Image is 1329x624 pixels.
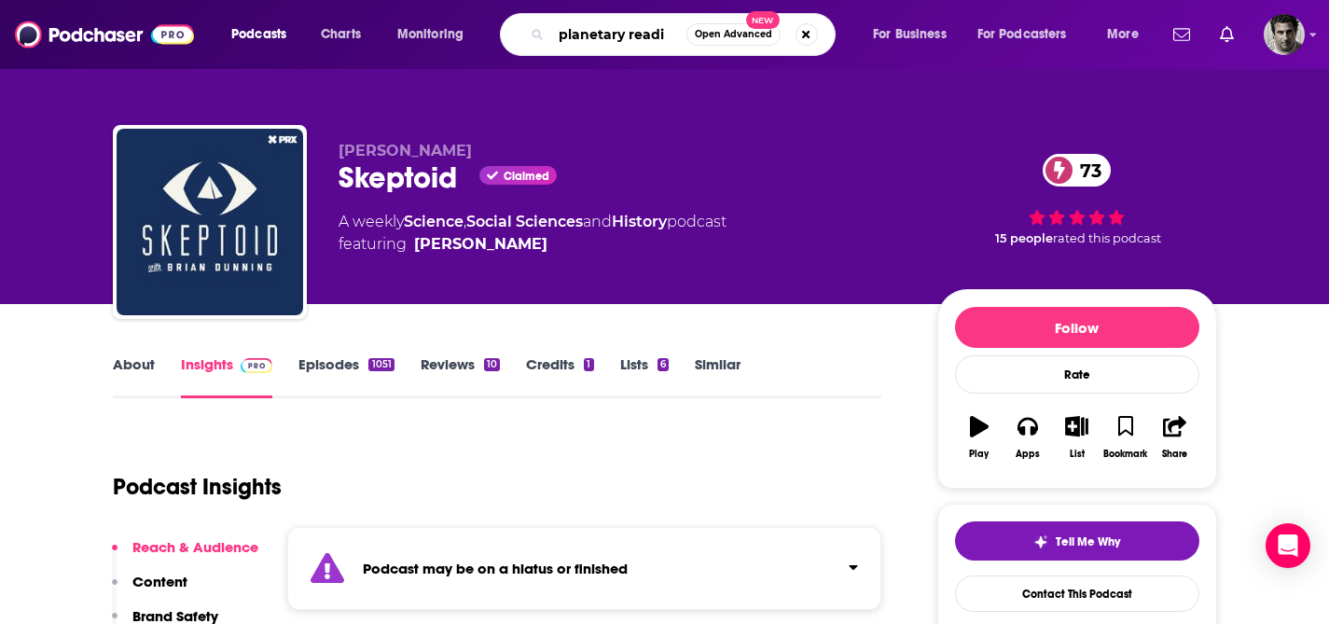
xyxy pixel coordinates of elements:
span: New [746,11,780,29]
button: tell me why sparkleTell Me Why [955,521,1199,561]
button: List [1052,404,1101,471]
span: , [464,213,466,230]
a: History [612,213,667,230]
span: Tell Me Why [1056,534,1120,549]
input: Search podcasts, credits, & more... [551,20,686,49]
button: Apps [1004,404,1052,471]
strong: Podcast may be on a hiatus or finished [363,560,628,577]
a: InsightsPodchaser Pro [181,355,273,398]
div: 10 [484,358,500,371]
section: Click to expand status details [287,527,882,610]
p: Reach & Audience [132,538,258,556]
div: 1 [584,358,593,371]
button: Open AdvancedNew [686,23,781,46]
span: 73 [1061,154,1111,187]
a: Science [404,213,464,230]
a: Show notifications dropdown [1166,19,1197,50]
a: Show notifications dropdown [1212,19,1241,50]
span: Open Advanced [695,30,772,39]
span: and [583,213,612,230]
img: Skeptoid [117,129,303,315]
a: About [113,355,155,398]
div: Share [1162,449,1187,460]
div: List [1070,449,1085,460]
span: For Podcasters [977,21,1067,48]
a: 73 [1043,154,1111,187]
span: Podcasts [231,21,286,48]
span: featuring [339,233,727,256]
button: Show profile menu [1264,14,1305,55]
p: Content [132,573,187,590]
button: Play [955,404,1004,471]
a: Contact This Podcast [955,575,1199,612]
img: Podchaser - Follow, Share and Rate Podcasts [15,17,194,52]
div: Apps [1016,449,1040,460]
button: Share [1150,404,1198,471]
span: More [1107,21,1139,48]
button: Follow [955,307,1199,348]
div: Rate [955,355,1199,394]
a: Similar [695,355,741,398]
div: 73 15 peoplerated this podcast [937,142,1217,257]
button: Bookmark [1101,404,1150,471]
a: Charts [309,20,372,49]
a: Brian Dunning [414,233,547,256]
button: open menu [218,20,311,49]
a: Reviews10 [421,355,500,398]
span: [PERSON_NAME] [339,142,472,159]
div: A weekly podcast [339,211,727,256]
span: Monitoring [397,21,464,48]
button: Content [112,573,187,607]
a: Episodes1051 [298,355,394,398]
div: Play [969,449,989,460]
img: User Profile [1264,14,1305,55]
button: open menu [965,20,1094,49]
div: 6 [658,358,669,371]
button: open menu [1094,20,1162,49]
a: Lists6 [620,355,669,398]
h1: Podcast Insights [113,473,282,501]
div: Search podcasts, credits, & more... [518,13,853,56]
button: open menu [860,20,970,49]
span: rated this podcast [1053,231,1161,245]
span: For Business [873,21,947,48]
span: Claimed [504,172,549,181]
span: Logged in as GaryR [1264,14,1305,55]
button: Reach & Audience [112,538,258,573]
span: Charts [321,21,361,48]
img: tell me why sparkle [1033,534,1048,549]
button: open menu [384,20,488,49]
div: 1051 [368,358,394,371]
span: 15 people [995,231,1053,245]
a: Social Sciences [466,213,583,230]
img: Podchaser Pro [241,358,273,373]
div: Open Intercom Messenger [1266,523,1310,568]
div: Bookmark [1103,449,1147,460]
a: Credits1 [526,355,593,398]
